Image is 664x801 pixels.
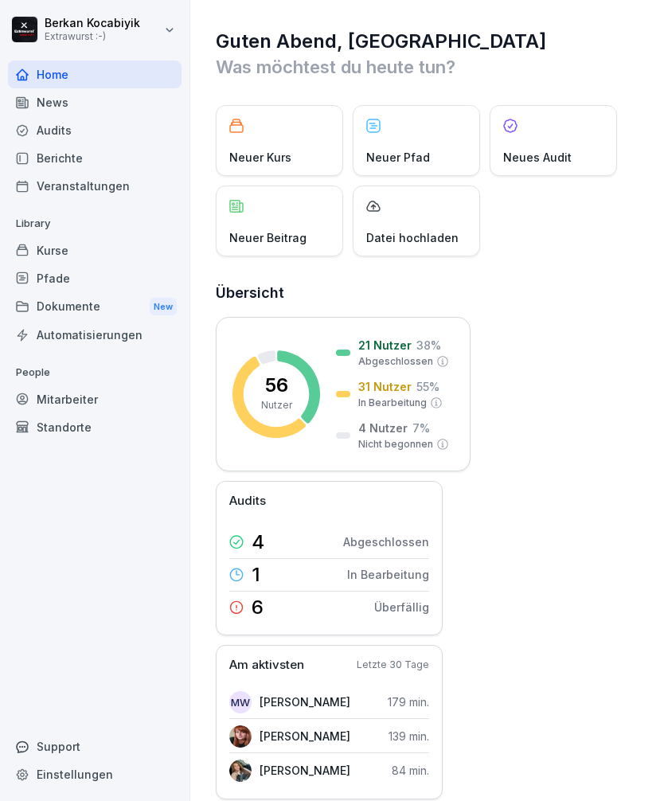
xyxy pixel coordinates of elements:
[366,229,459,246] p: Datei hochladen
[388,694,429,710] p: 179 min.
[8,211,182,236] p: Library
[366,149,430,166] p: Neuer Pfad
[216,29,640,54] h1: Guten Abend, [GEOGRAPHIC_DATA]
[503,149,572,166] p: Neues Audit
[229,760,252,782] img: xhpmrdh1yonvgwgja8inz43r.png
[8,760,182,788] a: Einstellungen
[229,229,307,246] p: Neuer Beitrag
[252,598,264,617] p: 6
[260,762,350,779] p: [PERSON_NAME]
[8,88,182,116] a: News
[261,398,292,412] p: Nutzer
[229,725,252,748] img: pdj74pvtybk7b5lnb0qc9ttv.png
[252,533,264,552] p: 4
[229,691,252,713] div: MW
[8,264,182,292] a: Pfade
[229,492,266,510] p: Audits
[229,656,304,674] p: Am aktivsten
[358,420,408,436] p: 4 Nutzer
[347,566,429,583] p: In Bearbeitung
[358,354,433,369] p: Abgeschlossen
[358,396,427,410] p: In Bearbeitung
[8,172,182,200] a: Veranstaltungen
[357,658,429,672] p: Letzte 30 Tage
[8,236,182,264] a: Kurse
[8,360,182,385] p: People
[358,337,412,354] p: 21 Nutzer
[389,728,429,744] p: 139 min.
[229,149,291,166] p: Neuer Kurs
[8,61,182,88] a: Home
[260,728,350,744] p: [PERSON_NAME]
[412,420,430,436] p: 7 %
[8,413,182,441] a: Standorte
[150,298,177,316] div: New
[8,292,182,322] div: Dokumente
[8,144,182,172] a: Berichte
[416,337,441,354] p: 38 %
[8,385,182,413] a: Mitarbeiter
[45,17,140,30] p: Berkan Kocabiyik
[45,31,140,42] p: Extrawurst :-)
[8,116,182,144] a: Audits
[216,282,640,304] h2: Übersicht
[343,533,429,550] p: Abgeschlossen
[8,292,182,322] a: DokumenteNew
[416,378,439,395] p: 55 %
[392,762,429,779] p: 84 min.
[216,54,640,80] p: Was möchtest du heute tun?
[358,378,412,395] p: 31 Nutzer
[8,321,182,349] a: Automatisierungen
[260,694,350,710] p: [PERSON_NAME]
[252,565,260,584] p: 1
[265,376,288,395] p: 56
[358,437,433,451] p: Nicht begonnen
[374,599,429,615] p: Überfällig
[8,733,182,760] div: Support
